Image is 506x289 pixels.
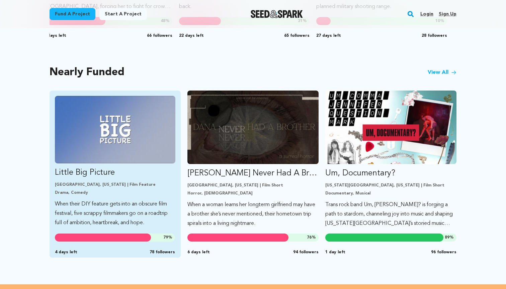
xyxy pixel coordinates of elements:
span: 1 day left [325,250,345,255]
span: % [445,235,454,240]
span: 28 followers [422,33,447,38]
p: [GEOGRAPHIC_DATA], [US_STATE] | Film Short [187,183,319,188]
span: 65 followers [284,33,310,38]
span: 66 followers [147,33,172,38]
span: 89 [445,236,449,240]
h2: Nearly Funded [50,68,124,77]
a: Seed&Spark Homepage [251,10,303,18]
span: % [307,235,316,240]
p: [US_STATE][GEOGRAPHIC_DATA], [US_STATE] | Film Short [325,183,456,188]
span: 78 followers [150,250,175,255]
a: Sign up [439,9,456,19]
a: Start a project [99,8,147,20]
p: When a woman learns her longterm girlfriend may have a brother she’s never mentioned, their homet... [187,200,319,228]
a: Fund a project [50,8,95,20]
img: Seed&Spark Logo Dark Mode [251,10,303,18]
p: Um, Documentary? [325,168,456,179]
span: 22 days left [179,33,204,38]
span: 27 days left [316,33,341,38]
p: [PERSON_NAME] Never Had A Brother [187,168,319,179]
a: Login [420,9,433,19]
p: [GEOGRAPHIC_DATA], [US_STATE] | Film Feature [55,182,175,187]
span: 94 followers [293,250,319,255]
p: Documentary, Musical [325,191,456,196]
span: 96 followers [431,250,456,255]
p: When their DIY feature gets into an obscure film festival, five scrappy filmmakers go on a roadtr... [55,199,175,228]
span: % [163,235,172,240]
p: Little Big Picture [55,167,175,178]
span: 79 [163,236,168,240]
span: 6 days left [187,250,210,255]
a: Fund Um, Documentary? [325,91,456,228]
p: Trans rock band Um, [PERSON_NAME]? is forging a path to stardom, channeling joy into music and sh... [325,200,456,228]
p: Horror, [DEMOGRAPHIC_DATA] [187,191,319,196]
a: View All [428,68,456,77]
span: 4 days left [55,250,77,255]
a: Fund Little Big Picture [55,96,175,228]
p: Drama, Comedy [55,190,175,195]
span: 76 [307,236,312,240]
a: Fund Dana Never Had A Brother [187,91,319,228]
span: 23 days left [41,33,66,38]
